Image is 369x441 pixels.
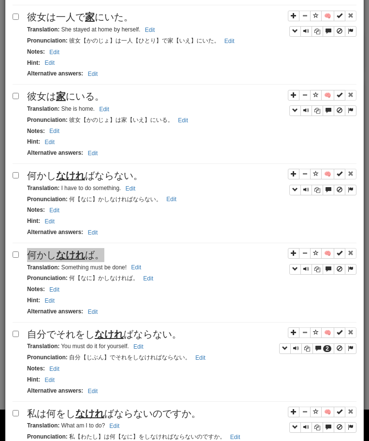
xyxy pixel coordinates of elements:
[27,196,68,203] strong: Pronunciation :
[27,264,144,271] small: Something must be done!
[75,408,104,419] u: なけれ
[128,262,144,273] button: Edit
[27,264,59,271] strong: Translation :
[312,343,334,354] button: 2
[279,327,356,354] div: Sentence controls
[56,170,85,181] u: なけれ
[27,170,143,181] span: 何かし ばならない。
[27,91,104,102] span: 彼女は にいる。
[27,229,83,235] strong: Alternative answers :
[46,126,62,136] button: Edit
[27,138,40,145] strong: Hint :
[279,343,356,354] div: Sentence controls
[27,185,138,191] small: I have to do something.
[123,183,139,194] button: Edit
[141,273,156,284] button: Edit
[107,421,123,431] button: Edit
[164,194,180,205] button: Edit
[42,58,57,68] button: Edit
[27,218,40,224] strong: Hint :
[95,329,124,339] u: なけれ
[321,327,334,338] button: 🧠
[27,12,133,22] span: 彼女は一人で にいた。
[27,70,83,77] strong: Alternative answers :
[27,365,45,372] strong: Notes :
[27,275,156,281] small: 何【なに】かしなければ。
[46,364,62,374] button: Edit
[27,343,146,350] small: You must do it for yourself.
[321,169,334,179] button: 🧠
[56,250,85,260] u: なけれ
[27,26,59,33] strong: Translation :
[321,248,334,259] button: 🧠
[288,10,356,37] div: Sentence controls
[288,248,356,275] div: Sentence controls
[85,148,101,159] button: Edit
[27,59,40,66] strong: Hint :
[193,353,209,363] button: Edit
[142,25,158,35] button: Edit
[289,185,356,195] div: Sentence controls
[27,297,40,304] strong: Hint :
[27,117,191,123] small: 彼女【かのじょ】は家【いえ】にいる。
[27,196,179,203] small: 何【なに】かしなければならない。
[42,137,57,147] button: Edit
[27,275,68,281] strong: Pronunciation :
[289,422,356,433] div: Sentence controls
[222,36,238,46] button: Edit
[27,117,68,123] strong: Pronunciation :
[27,433,68,440] strong: Pronunciation :
[288,407,356,433] div: Sentence controls
[288,169,356,195] div: Sentence controls
[27,433,243,440] small: 私【わたし】は何【なに】をしなければならないのですか。
[27,206,45,213] strong: Notes :
[46,47,62,58] button: Edit
[56,91,66,102] u: 家
[175,115,191,126] button: Edit
[130,341,146,352] button: Edit
[96,104,112,115] button: Edit
[27,376,40,383] strong: Hint :
[42,216,57,227] button: Edit
[27,105,112,112] small: She is home.
[321,11,334,21] button: 🧠
[27,422,122,429] small: What am I to do?
[42,295,57,306] button: Edit
[27,329,182,339] span: 自分でそれをし ばならない。
[27,387,83,394] strong: Alternative answers :
[27,286,45,293] strong: Notes :
[46,205,62,216] button: Edit
[85,69,101,79] button: Edit
[27,408,201,419] span: 私は何をし ばならないのですか。
[27,185,59,191] strong: Translation :
[85,307,101,317] button: Edit
[27,354,208,361] small: 自分【じぶん】でそれをしなければならない。
[46,284,62,295] button: Edit
[326,345,329,352] span: 2
[27,105,59,112] strong: Translation :
[27,48,45,55] strong: Notes :
[321,407,334,417] button: 🧠
[27,26,158,33] small: She stayed at home by herself.
[289,105,356,116] div: Sentence controls
[27,149,83,156] strong: Alternative answers :
[42,375,57,385] button: Edit
[289,26,356,37] div: Sentence controls
[288,89,356,116] div: Sentence controls
[85,386,101,397] button: Edit
[27,37,237,44] small: 彼女【かのじょ】は一人【ひとり】で家【いえ】にいた。
[321,90,334,101] button: 🧠
[27,354,68,361] strong: Pronunciation :
[27,343,59,350] strong: Translation :
[85,12,95,22] u: 家
[85,227,101,238] button: Edit
[27,250,104,260] span: 何かし ば。
[27,422,59,429] strong: Translation :
[27,128,45,134] strong: Notes :
[289,264,356,275] div: Sentence controls
[27,37,68,44] strong: Pronunciation :
[27,308,83,315] strong: Alternative answers :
